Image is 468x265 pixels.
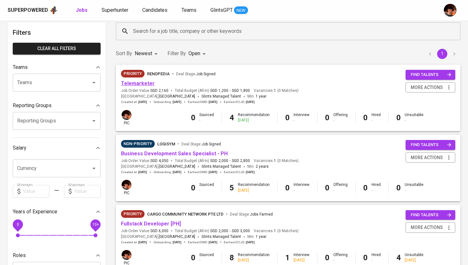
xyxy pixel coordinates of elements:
div: Years of Experience [13,205,101,218]
span: [DATE] [138,170,147,174]
div: Open [188,48,208,60]
span: SGD 2,000 [210,158,228,164]
b: 1 [285,253,290,262]
nav: pagination navigation [424,49,460,59]
b: 4 [230,113,234,122]
div: - [405,118,423,123]
div: - [294,118,309,123]
b: 0 [191,253,195,262]
span: SGD 1,800 [232,88,250,93]
button: Open [89,164,98,173]
span: Min. [247,234,266,239]
span: [DATE] [138,240,147,245]
span: find talents [411,141,451,149]
b: 0 [396,183,401,192]
div: Client Priority, More Profiles Required [121,210,145,218]
b: 0 [363,113,368,122]
a: Teams [181,6,198,14]
span: Earliest EMD : [188,100,217,104]
span: Earliest ECJD : [224,170,255,174]
span: Onboarding : [153,170,181,174]
span: more actions [411,84,443,92]
img: diemas@glints.com [444,4,457,17]
span: Non-Priority [121,141,155,147]
div: Unsuitable [405,112,423,123]
div: Pending Client’s Feedback, Sufficient Talents in Pipeline [121,140,155,148]
img: app logo [49,5,58,15]
button: Clear All filters [13,43,101,55]
span: SGD 2,000 [210,228,228,234]
div: Interview [294,252,309,263]
img: diemas@glints.com [122,110,131,120]
span: Earliest EMD : [188,240,217,245]
span: - [230,228,230,234]
span: Deal Stage : [176,72,216,76]
span: Deal Stage : [181,142,221,146]
span: Job Signed [196,72,216,76]
div: Teams [13,61,101,74]
p: Reporting Groups [13,102,52,109]
div: - [405,188,423,193]
span: [GEOGRAPHIC_DATA] [159,234,195,240]
p: Salary [13,144,26,152]
span: [DATE] [173,100,181,104]
span: [DATE] [246,100,255,104]
span: 1 [273,228,276,234]
span: Superhunter [102,7,128,13]
div: Salary [13,142,101,154]
span: Jobs Farmed [250,212,273,217]
span: 1 year [256,234,266,239]
div: - [372,118,381,123]
div: Hired [372,182,381,193]
h6: Filters [13,27,101,38]
span: renopedia [147,71,170,76]
b: 5 [230,183,234,192]
span: 1 year [256,94,266,99]
span: Total Budget (All-In) [175,228,250,234]
div: New Job received from Demand Team [121,70,145,77]
div: - [333,118,348,123]
div: [DATE] [238,258,270,263]
b: 0 [363,253,368,262]
div: [DATE] [294,258,309,263]
span: SGD 3,000 [232,228,250,234]
span: Open [188,50,200,56]
span: Glints Managed Talent [202,234,241,239]
div: Offering [333,182,348,193]
span: Clear All filters [18,45,96,53]
p: Teams [13,63,28,71]
span: [GEOGRAPHIC_DATA] , [121,164,195,170]
div: Unsuitable [405,182,423,193]
p: Years of Experience [13,208,57,216]
span: SGD 1,200 [210,88,228,93]
span: Vacancies ( 0 Matches ) [254,228,299,234]
button: page 1 [437,49,447,59]
span: Onboarding : [153,100,181,104]
span: Earliest ECJD : [224,240,255,245]
b: 4 [396,253,401,262]
span: more actions [411,154,443,162]
span: find talents [411,211,451,219]
span: Earliest EMD : [188,170,217,174]
a: Superpoweredapp logo [8,5,58,15]
span: GlintsGPT [210,7,233,13]
span: 0 [17,222,19,226]
span: SGD 6,000 [150,228,168,234]
span: [GEOGRAPHIC_DATA] , [121,234,195,240]
span: [DATE] [173,240,181,245]
b: 0 [325,253,330,262]
span: Priority [121,70,145,77]
div: - [199,118,214,123]
a: Candidates [142,6,169,14]
span: Vacancies ( 0 Matches ) [254,158,299,164]
span: NEW [234,7,248,14]
div: Interview [294,112,309,123]
span: [DATE] [209,170,217,174]
span: Job Order Value [121,228,168,234]
span: Total Budget (All-In) [175,88,250,93]
span: Candidates [142,7,167,13]
b: 8 [230,253,234,262]
span: 1 [273,88,276,93]
span: SGD 2,800 [232,158,250,164]
div: Sourced [199,252,214,263]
